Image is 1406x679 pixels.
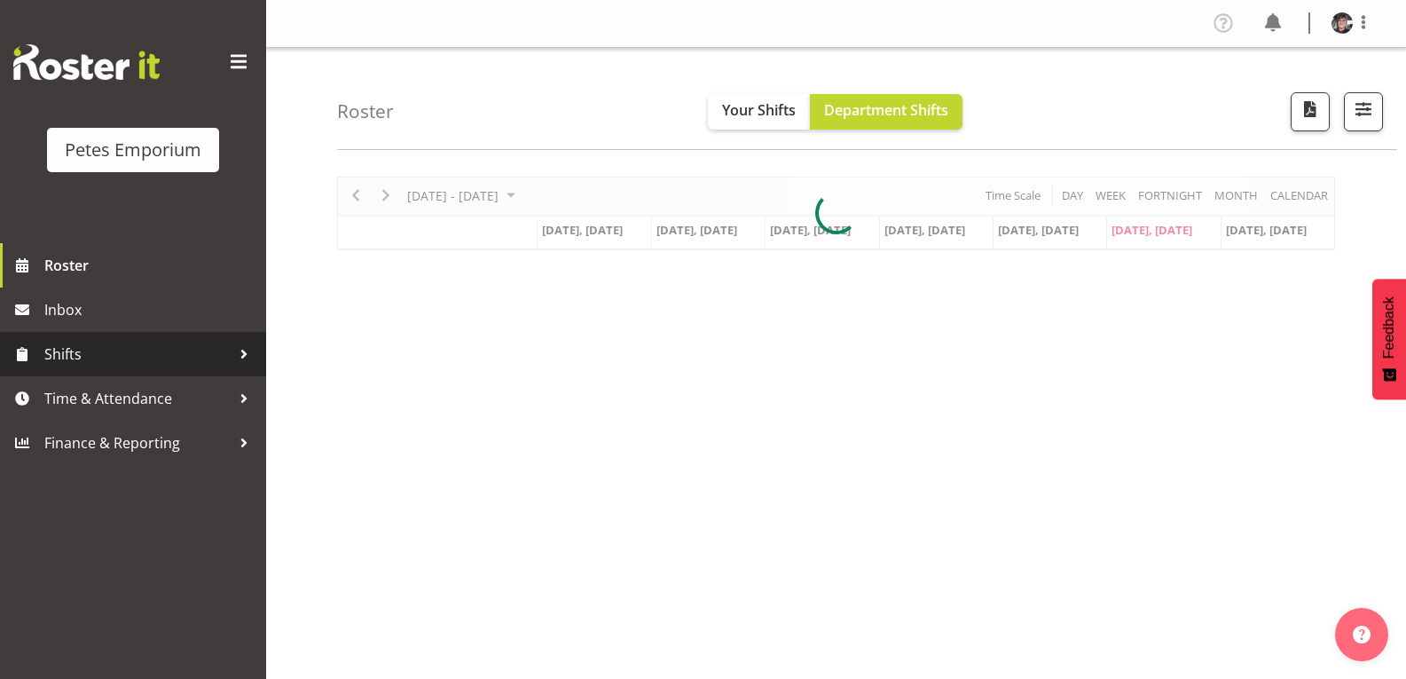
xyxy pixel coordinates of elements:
[44,430,231,456] span: Finance & Reporting
[44,252,257,279] span: Roster
[1381,296,1397,359] span: Feedback
[337,101,394,122] h4: Roster
[44,341,231,367] span: Shifts
[1353,626,1371,643] img: help-xxl-2.png
[722,100,796,120] span: Your Shifts
[1344,92,1383,131] button: Filter Shifts
[708,94,810,130] button: Your Shifts
[65,137,201,163] div: Petes Emporium
[1372,279,1406,399] button: Feedback - Show survey
[44,296,257,323] span: Inbox
[13,44,160,80] img: Rosterit website logo
[1331,12,1353,34] img: michelle-whaleb4506e5af45ffd00a26cc2b6420a9100.png
[810,94,962,130] button: Department Shifts
[824,100,948,120] span: Department Shifts
[1291,92,1330,131] button: Download a PDF of the roster according to the set date range.
[44,385,231,412] span: Time & Attendance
